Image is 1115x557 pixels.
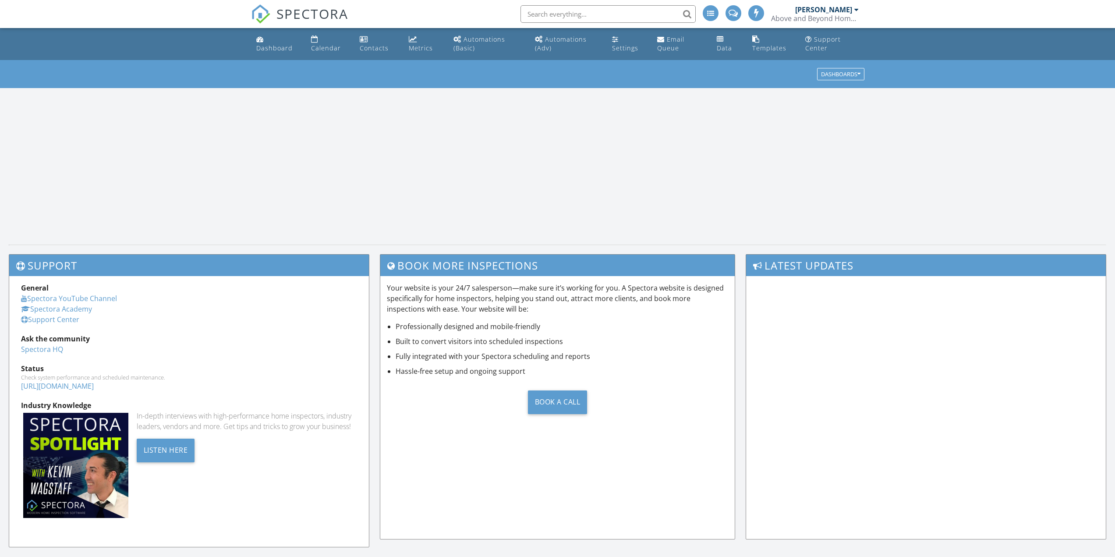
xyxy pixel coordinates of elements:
[746,255,1106,276] h3: Latest Updates
[21,381,94,391] a: [URL][DOMAIN_NAME]
[535,35,587,52] div: Automations (Adv)
[387,383,728,421] a: Book a Call
[137,411,357,432] div: In-depth interviews with high-performance home inspectors, industry leaders, vendors and more. Ge...
[717,44,732,52] div: Data
[253,32,301,57] a: Dashboard
[276,4,348,23] span: SPECTORA
[251,4,270,24] img: The Best Home Inspection Software - Spectora
[23,413,128,518] img: Spectoraspolightmain
[654,32,706,57] a: Email Queue
[802,32,862,57] a: Support Center
[360,44,389,52] div: Contacts
[21,333,357,344] div: Ask the community
[387,283,728,314] p: Your website is your 24/7 salesperson—make sure it’s working for you. A Spectora website is desig...
[657,35,684,52] div: Email Queue
[805,35,841,52] div: Support Center
[21,400,357,411] div: Industry Knowledge
[21,315,79,324] a: Support Center
[612,44,638,52] div: Settings
[531,32,602,57] a: Automations (Advanced)
[396,321,728,332] li: Professionally designed and mobile-friendly
[609,32,647,57] a: Settings
[405,32,443,57] a: Metrics
[308,32,349,57] a: Calendar
[251,12,348,30] a: SPECTORA
[21,304,92,314] a: Spectora Academy
[9,255,369,276] h3: Support
[749,32,795,57] a: Templates
[396,336,728,347] li: Built to convert visitors into scheduled inspections
[713,32,742,57] a: Data
[520,5,696,23] input: Search everything...
[21,283,49,293] strong: General
[137,445,195,454] a: Listen Here
[821,71,860,78] div: Dashboards
[396,366,728,376] li: Hassle-free setup and ongoing support
[21,344,63,354] a: Spectora HQ
[453,35,505,52] div: Automations (Basic)
[137,439,195,462] div: Listen Here
[771,14,859,23] div: Above and Beyond Home Solutions, LLC
[396,351,728,362] li: Fully integrated with your Spectora scheduling and reports
[21,374,357,381] div: Check system performance and scheduled maintenance.
[21,363,357,374] div: Status
[356,32,398,57] a: Contacts
[752,44,786,52] div: Templates
[256,44,293,52] div: Dashboard
[528,390,588,414] div: Book a Call
[450,32,524,57] a: Automations (Basic)
[21,294,117,303] a: Spectora YouTube Channel
[409,44,433,52] div: Metrics
[380,255,735,276] h3: Book More Inspections
[795,5,852,14] div: [PERSON_NAME]
[311,44,341,52] div: Calendar
[817,68,864,81] button: Dashboards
